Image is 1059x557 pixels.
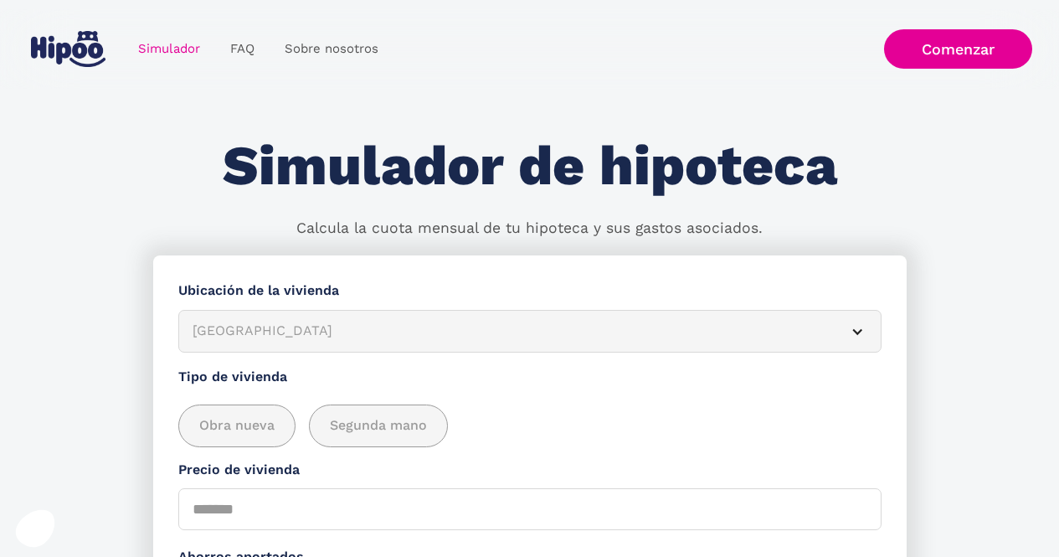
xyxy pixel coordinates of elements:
a: Simulador [123,33,215,65]
a: Sobre nosotros [270,33,393,65]
a: home [28,24,110,74]
label: Ubicación de la vivienda [178,281,882,302]
a: Comenzar [884,29,1032,69]
article: [GEOGRAPHIC_DATA] [178,310,882,353]
div: add_description_here [178,405,882,447]
h1: Simulador de hipoteca [223,136,837,197]
p: Calcula la cuota mensual de tu hipoteca y sus gastos asociados. [296,218,763,240]
a: FAQ [215,33,270,65]
span: Obra nueva [199,415,275,436]
span: Segunda mano [330,415,427,436]
label: Precio de vivienda [178,460,882,481]
label: Tipo de vivienda [178,367,882,388]
div: [GEOGRAPHIC_DATA] [193,321,827,342]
